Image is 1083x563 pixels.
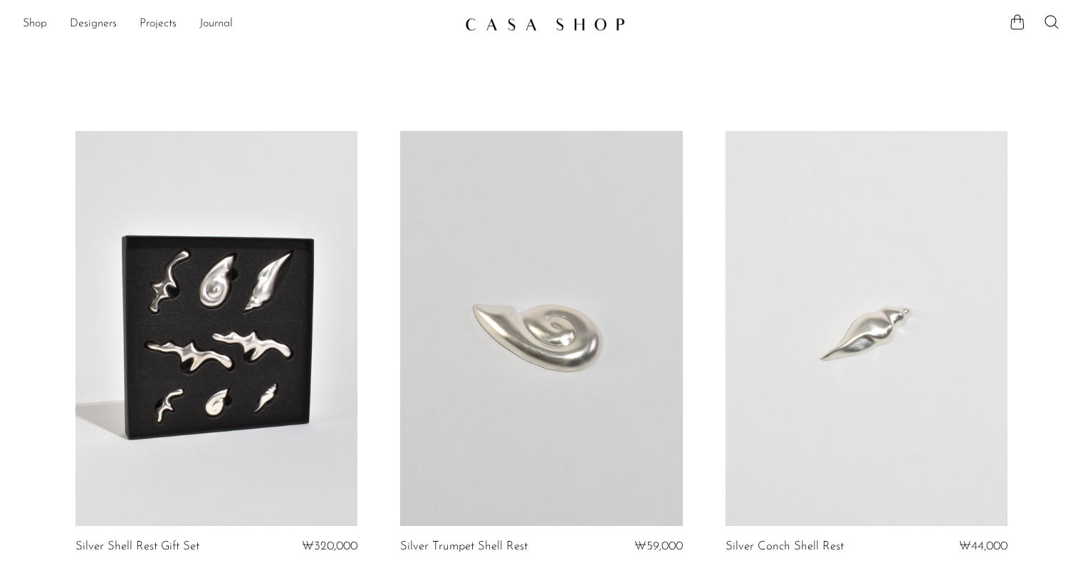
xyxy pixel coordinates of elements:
[70,15,117,33] a: Designers
[302,540,357,552] span: ₩320,000
[23,15,47,33] a: Shop
[75,540,199,553] a: Silver Shell Rest Gift Set
[400,540,528,553] a: Silver Trumpet Shell Rest
[23,12,454,36] ul: NEW HEADER MENU
[140,15,177,33] a: Projects
[199,15,233,33] a: Journal
[959,540,1008,552] span: ₩44,000
[726,540,844,553] a: Silver Conch Shell Rest
[634,540,683,552] span: ₩59,000
[23,12,454,36] nav: Desktop navigation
